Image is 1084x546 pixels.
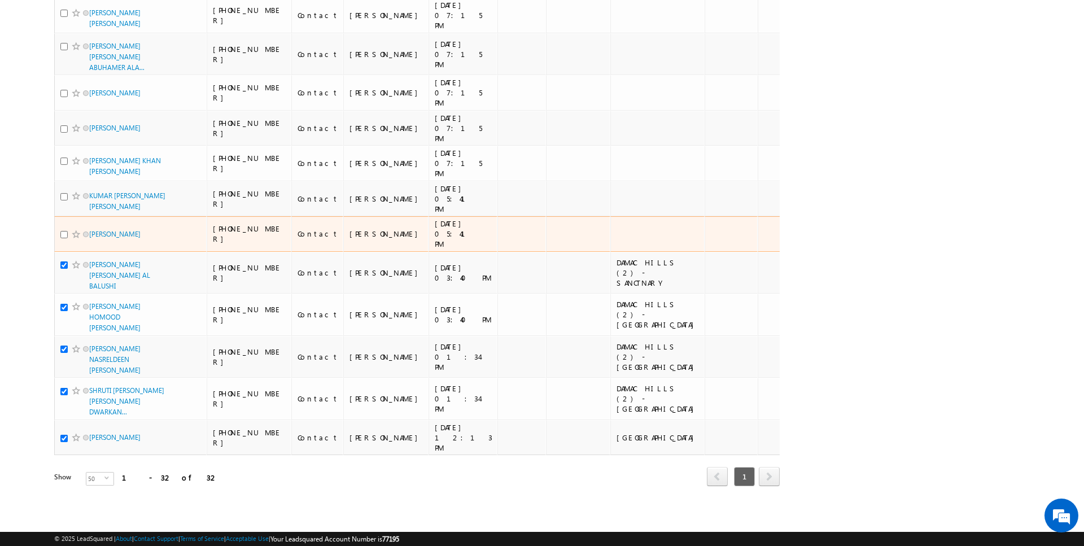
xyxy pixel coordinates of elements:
a: SHRUTI [PERSON_NAME] [PERSON_NAME] DWARKAN... [89,386,164,416]
div: [DATE] 03:40 PM [435,304,492,325]
img: d_60004797649_company_0_60004797649 [19,59,47,74]
div: [PERSON_NAME] [349,309,423,320]
span: 1 [734,467,755,486]
div: [PHONE_NUMBER] [213,118,286,138]
a: Acceptable Use [226,535,269,542]
span: prev [707,467,728,486]
div: [PHONE_NUMBER] [213,304,286,325]
span: Your Leadsquared Account Number is [270,535,399,543]
div: [DATE] 07:15 PM [435,148,492,178]
div: [PERSON_NAME] [349,88,423,98]
div: [GEOGRAPHIC_DATA] [617,433,700,443]
a: next [759,468,780,486]
div: [PERSON_NAME] [349,352,423,362]
div: Contact [298,49,339,59]
a: [PERSON_NAME] [89,433,141,442]
div: [PERSON_NAME] [349,158,423,168]
div: [PHONE_NUMBER] [213,5,286,25]
a: [PERSON_NAME] [PERSON_NAME] ABUHAMER ALA... [89,42,145,72]
div: [PHONE_NUMBER] [213,263,286,283]
a: [PERSON_NAME] [PERSON_NAME] [89,8,141,28]
div: Minimize live chat window [185,6,212,33]
div: Contact [298,10,339,20]
div: [DATE] 07:15 PM [435,39,492,69]
div: [DATE] 07:15 PM [435,77,492,108]
div: [PHONE_NUMBER] [213,44,286,64]
div: Contact [298,158,339,168]
a: [PERSON_NAME] KHAN [PERSON_NAME] [89,156,161,176]
a: [PERSON_NAME] [89,230,141,238]
div: [PERSON_NAME] [349,10,423,20]
div: [DATE] 07:15 PM [435,113,492,143]
a: [PERSON_NAME] [PERSON_NAME] AL BALUSHI [89,260,150,290]
div: [DATE] 01:34 PM [435,342,492,372]
div: Contact [298,309,339,320]
textarea: Type your message and click 'Submit' [15,104,206,339]
div: [PHONE_NUMBER] [213,347,286,367]
div: [DATE] 01:34 PM [435,383,492,414]
a: prev [707,468,728,486]
div: [PERSON_NAME] [349,268,423,278]
div: [PHONE_NUMBER] [213,153,286,173]
a: About [116,535,132,542]
a: [PERSON_NAME] [89,124,141,132]
div: [PERSON_NAME] [349,229,423,239]
div: [PERSON_NAME] [349,394,423,404]
div: DAMAC HILLS (2) - [GEOGRAPHIC_DATA] [617,342,700,372]
div: DAMAC HILLS (2) - [GEOGRAPHIC_DATA] [617,299,700,330]
div: Contact [298,433,339,443]
div: Leave a message [59,59,190,74]
em: Submit [165,348,205,363]
div: Contact [298,352,339,362]
div: Contact [298,88,339,98]
div: [PERSON_NAME] [349,49,423,59]
div: [PERSON_NAME] [349,123,423,133]
a: [PERSON_NAME] [89,89,141,97]
div: [PHONE_NUMBER] [213,189,286,209]
div: Contact [298,194,339,204]
a: Contact Support [134,535,178,542]
span: select [104,475,113,481]
span: 77195 [382,535,399,543]
div: Contact [298,229,339,239]
div: 1 - 32 of 32 [122,471,218,484]
div: [DATE] 03:40 PM [435,263,492,283]
div: [PHONE_NUMBER] [213,427,286,448]
a: Terms of Service [180,535,224,542]
div: [DATE] 05:41 PM [435,219,492,249]
div: [DATE] 05:41 PM [435,184,492,214]
div: [PERSON_NAME] [349,433,423,443]
div: [PHONE_NUMBER] [213,82,286,103]
div: DAMAC HILLS (2) - [GEOGRAPHIC_DATA] [617,383,700,414]
div: DAMAC HILLS (2) - SANCTNARY [617,257,700,288]
span: next [759,467,780,486]
a: [PERSON_NAME] HOMOOD [PERSON_NAME] [89,302,141,332]
div: Contact [298,268,339,278]
span: 50 [86,473,104,485]
div: [PERSON_NAME] [349,194,423,204]
div: [PHONE_NUMBER] [213,224,286,244]
a: KUMAR [PERSON_NAME] [PERSON_NAME] [89,191,165,211]
div: [PHONE_NUMBER] [213,388,286,409]
div: Contact [298,123,339,133]
a: [PERSON_NAME] NASRELDEEN [PERSON_NAME] [89,344,141,374]
div: [DATE] 12:13 PM [435,422,492,453]
div: Contact [298,394,339,404]
div: Show [54,472,77,482]
span: © 2025 LeadSquared | | | | | [54,534,399,544]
